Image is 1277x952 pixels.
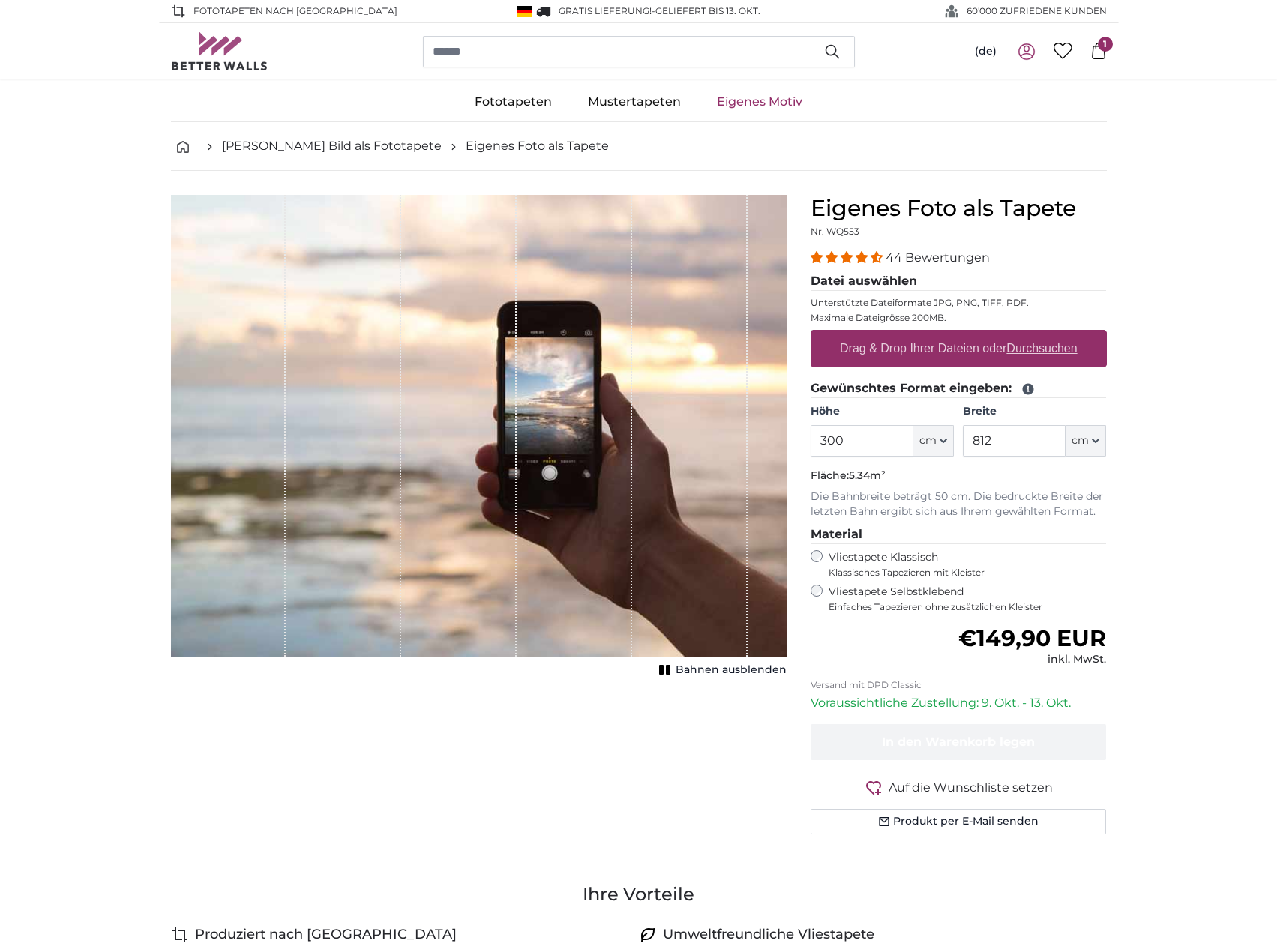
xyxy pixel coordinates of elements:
[958,652,1106,667] div: inkl. MwSt.
[457,82,570,121] a: Fototapeten
[829,550,1094,579] label: Vliestapete Klassisch
[958,624,1106,652] span: €149,90 EUR
[676,663,787,678] span: Bahnen ausblenden
[849,469,886,482] span: 5.34m²
[811,250,886,265] span: 4.34 stars
[559,5,652,16] span: GRATIS Lieferung!
[655,660,787,681] button: Bahnen ausblenden
[963,404,1106,419] label: Breite
[811,809,1107,834] button: Produkt per E-Mail senden
[811,724,1107,760] button: In den Warenkorb legen
[811,404,954,419] label: Höhe
[811,489,1107,519] p: Die Bahnbreite beträgt 50 cm. Die bedruckte Breite der letzten Bahn ergibt sich aus Ihrem gewählt...
[811,525,1107,544] legend: Material
[811,272,1107,291] legend: Datei auswählen
[171,122,1107,171] nav: breadcrumbs
[193,4,397,18] span: Fototapeten nach [GEOGRAPHIC_DATA]
[517,6,532,17] img: Deutschland
[1072,433,1089,448] span: cm
[829,601,1107,613] span: Einfaches Tapezieren ohne zusätzlichen Kleister
[1066,425,1106,457] button: cm
[171,32,268,70] img: Betterwalls
[889,779,1053,797] span: Auf die Wunschliste setzen
[811,778,1107,797] button: Auf die Wunschliste setzen
[829,585,1107,613] label: Vliestapete Selbstklebend
[195,924,457,945] h4: Produziert nach [GEOGRAPHIC_DATA]
[466,137,609,155] a: Eigenes Foto als Tapete
[811,679,1107,691] p: Versand mit DPD Classic
[655,5,760,16] span: Geliefert bis 13. Okt.
[652,5,760,16] span: -
[811,694,1107,712] p: Voraussichtliche Zustellung: 9. Okt. - 13. Okt.
[963,38,1009,65] button: (de)
[829,567,1094,579] span: Klassisches Tapezieren mit Kleister
[967,4,1107,18] span: 60'000 ZUFRIEDENE KUNDEN
[811,297,1107,309] p: Unterstützte Dateiformate JPG, PNG, TIFF, PDF.
[811,379,1107,398] legend: Gewünschtes Format eingeben:
[699,82,820,121] a: Eigenes Motiv
[913,425,954,457] button: cm
[811,226,859,237] span: Nr. WQ553
[882,735,1035,749] span: In den Warenkorb legen
[919,433,937,448] span: cm
[1098,37,1113,52] span: 1
[663,924,874,945] h4: Umweltfreundliche Vliestapete
[811,312,1107,324] p: Maximale Dateigrösse 200MB.
[811,469,1107,483] p: Fläche:
[886,250,990,265] span: 44 Bewertungen
[171,195,787,681] div: 1 of 1
[222,137,442,155] a: [PERSON_NAME] Bild als Fototapete
[570,82,699,121] a: Mustertapeten
[811,195,1107,222] h1: Eigenes Foto als Tapete
[171,882,1107,906] h3: Ihre Vorteile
